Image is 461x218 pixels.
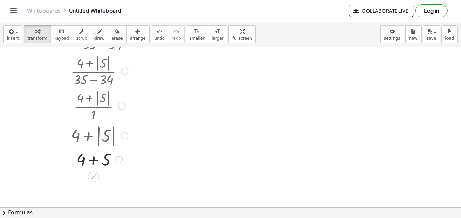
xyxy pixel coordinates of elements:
span: arrange [130,36,146,41]
i: undo [156,28,163,36]
span: load [445,36,454,41]
button: fullscreen [228,25,255,43]
i: format_size [194,28,200,36]
button: settings [380,25,404,43]
span: transform [27,36,47,41]
span: insert [7,36,19,41]
button: format_sizelarger [208,25,227,43]
button: Collaborate Live [349,5,414,17]
button: format_sizesmaller [186,25,208,43]
button: undoundo [151,25,168,43]
span: redo [172,36,181,41]
button: load [441,25,458,43]
button: Log in [415,4,448,17]
button: arrange [126,25,150,43]
button: transform [24,25,51,43]
span: settings [384,36,400,41]
span: undo [155,36,165,41]
button: save [423,25,440,43]
button: draw [91,25,108,43]
span: draw [94,36,105,41]
a: Whiteboards [27,7,61,14]
span: new [409,36,417,41]
span: fullscreen [232,36,252,41]
i: format_size [214,28,221,36]
button: new [405,25,422,43]
i: redo [173,28,180,36]
span: keypad [54,36,69,41]
button: erase [108,25,126,43]
span: erase [111,36,123,41]
span: Collaborate Live [354,8,408,14]
i: keyboard [58,28,65,36]
span: larger [212,36,223,41]
span: smaller [190,36,205,41]
button: scrub [73,25,91,43]
button: redoredo [168,25,185,43]
button: Toggle navigation [8,5,19,16]
div: Edit math [88,171,99,182]
span: save [427,36,436,41]
button: keyboardkeypad [51,25,73,43]
span: scrub [76,36,87,41]
button: insert [3,25,22,43]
